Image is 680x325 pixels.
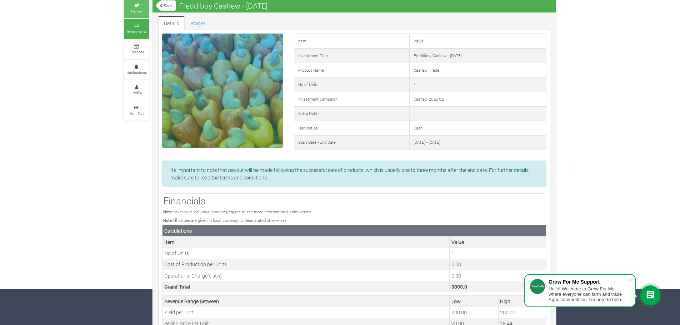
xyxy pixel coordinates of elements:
[549,286,628,302] div: Hello! Welcome to Grow For Me where everyone can farm and trade Agric commodities. I'm here to help.
[163,209,172,214] b: Note:
[163,218,172,223] b: Note:
[185,16,211,30] a: Stages
[162,259,450,270] td: Cost of Production per Units
[164,298,219,305] b: Revenue Range Between
[162,225,546,237] th: Calculations
[451,239,464,245] b: Value
[409,49,546,63] td: Freddiboy Cashew - [DATE]
[126,70,147,75] small: Notifications
[207,273,222,279] small: ( %)
[294,77,409,92] td: No of Units
[294,106,409,121] td: Extra Note
[170,166,538,181] p: It's important to note that payout will be made following the successful sale of products, which ...
[164,283,190,290] b: Grand Total
[294,121,409,136] td: Harvest as
[294,63,409,78] td: Product Name
[294,34,409,49] td: Item
[450,248,546,259] td: This is the number of Units
[294,135,409,150] td: Start Date - End Date
[131,90,142,95] small: Profile
[162,270,450,281] td: Operational Charge
[124,80,149,100] a: Profile
[162,307,450,318] td: Yield per Unit
[163,218,286,223] small: All values are given in local currency (Unless stated otherwise)
[409,135,546,150] td: [DATE] - [DATE]
[500,298,510,305] b: High
[124,40,149,59] a: Finances
[450,270,546,281] td: This is the operational charge by Grow For Me
[124,19,149,39] a: Investments
[124,60,149,80] a: Notifications
[549,279,628,285] div: Grow For Me Support
[124,101,149,120] a: Sign Out
[409,121,546,136] td: Cash
[498,307,546,318] td: Your estimated maximum Yield per Unit
[450,307,499,318] td: Your estimated minimum Yield per Unit
[409,63,546,78] td: Cashew Trade
[129,49,144,54] small: Finances
[158,16,185,30] a: Details
[450,259,546,270] td: This is the cost of a Units
[163,209,311,214] small: Hover over individual amounts/figures to see more information & calculations
[164,239,175,245] b: Item
[409,77,546,92] td: 1
[450,281,546,292] td: This is the Total Cost. (Units Cost + (Operational Charge * Units Cost)) * No of Units
[162,248,450,259] td: No of Units
[127,29,146,34] small: Investments
[163,195,545,207] h3: Financials
[451,298,461,305] b: Low
[294,49,409,63] td: Investment Title
[130,111,144,116] small: Sign Out
[294,92,409,107] td: Investment Campaign
[131,9,142,14] small: Farms
[409,92,546,107] td: Cashew 2025 Q2
[409,34,546,49] td: Value
[209,273,217,279] span: 0.00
